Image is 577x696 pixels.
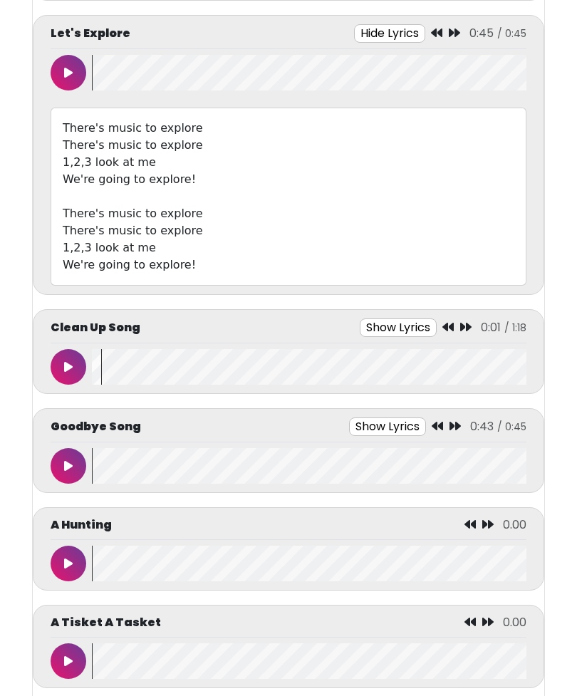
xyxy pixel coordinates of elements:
span: 0.00 [503,516,526,533]
span: / 0:45 [497,420,526,434]
p: Let's Explore [51,25,130,42]
p: A Tisket A Tasket [51,614,161,631]
button: Hide Lyrics [354,24,425,43]
span: 0.00 [503,614,526,630]
p: Goodbye Song [51,418,141,435]
p: Clean Up Song [51,319,140,336]
p: A Hunting [51,516,112,534]
span: 0:01 [481,319,501,336]
button: Show Lyrics [349,417,426,436]
span: / 1:18 [504,321,526,335]
span: 0:45 [469,25,494,41]
div: There's music to explore There's music to explore 1,2,3 look at me We're going to explore! There'... [51,108,526,286]
button: Show Lyrics [360,318,437,337]
span: 0:43 [470,418,494,435]
span: / 0:45 [497,26,526,41]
